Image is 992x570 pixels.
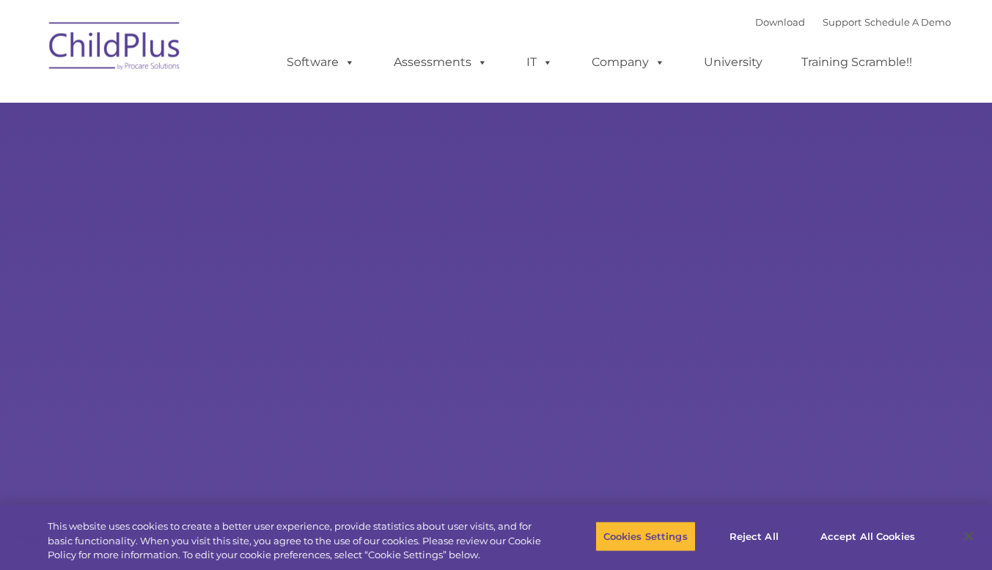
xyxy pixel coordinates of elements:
[595,521,696,552] button: Cookies Settings
[512,48,567,77] a: IT
[42,12,188,85] img: ChildPlus by Procare Solutions
[755,16,951,28] font: |
[689,48,777,77] a: University
[864,16,951,28] a: Schedule A Demo
[823,16,861,28] a: Support
[272,48,370,77] a: Software
[379,48,502,77] a: Assessments
[812,521,923,552] button: Accept All Cookies
[708,521,800,552] button: Reject All
[48,519,545,563] div: This website uses cookies to create a better user experience, provide statistics about user visit...
[577,48,680,77] a: Company
[755,16,805,28] a: Download
[787,48,927,77] a: Training Scramble!!
[952,520,985,552] button: Close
